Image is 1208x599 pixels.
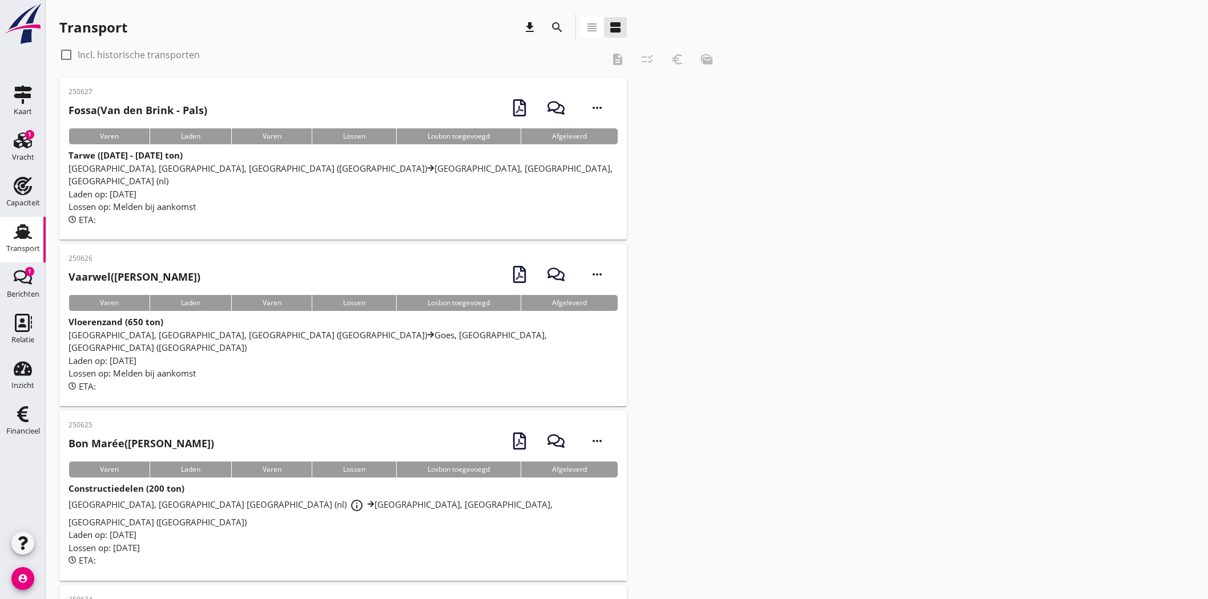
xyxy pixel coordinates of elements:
[312,295,396,311] div: Lossen
[69,87,207,97] p: 250627
[69,295,150,311] div: Varen
[69,201,196,212] span: Lossen op: Melden bij aankomst
[69,499,553,528] span: [GEOGRAPHIC_DATA], [GEOGRAPHIC_DATA] [GEOGRAPHIC_DATA] (nl) [GEOGRAPHIC_DATA], [GEOGRAPHIC_DATA],...
[59,78,627,240] a: 250627Fossa(Van den Brink - Pals)VarenLadenVarenLossenLosbon toegevoegdAfgeleverdTarwe ([DATE] - ...
[550,21,564,34] i: search
[231,295,312,311] div: Varen
[7,290,39,298] div: Berichten
[69,355,136,366] span: Laden op: [DATE]
[11,567,34,590] i: account_circle
[396,462,521,477] div: Losbon toegevoegd
[581,425,613,457] i: more_horiz
[69,149,183,161] strong: Tarwe ([DATE] - [DATE] ton)
[231,462,312,477] div: Varen
[69,270,111,284] strong: Vaarwel
[396,295,521,311] div: Losbon toegevoegd
[69,253,200,264] p: 250626
[69,188,136,200] span: Laden op: [DATE]
[69,163,613,187] span: [GEOGRAPHIC_DATA], [GEOGRAPHIC_DATA], [GEOGRAPHIC_DATA] ([GEOGRAPHIC_DATA]) [GEOGRAPHIC_DATA], [G...
[59,244,627,406] a: 250626Vaarwel([PERSON_NAME])VarenLadenVarenLossenLosbon toegevoegdAfgeleverdVloerenzand (650 ton)...
[14,108,32,115] div: Kaart
[6,245,40,252] div: Transport
[69,436,214,451] h2: ([PERSON_NAME])
[69,462,150,477] div: Varen
[150,128,231,144] div: Laden
[69,329,547,354] span: [GEOGRAPHIC_DATA], [GEOGRAPHIC_DATA], [GEOGRAPHIC_DATA] ([GEOGRAPHIC_DATA]) Goes, [GEOGRAPHIC_DAT...
[585,21,599,34] i: view_headline
[59,18,127,37] div: Transport
[523,21,537,34] i: download
[69,316,163,327] strong: Vloerenzand (650 ton)
[78,49,200,60] label: Incl. historische transporten
[6,427,40,435] div: Financieel
[69,420,214,430] p: 250625
[69,269,200,285] h2: ([PERSON_NAME])
[79,381,96,392] span: ETA:
[231,128,312,144] div: Varen
[6,199,40,207] div: Capaciteit
[609,21,622,34] i: view_agenda
[581,258,613,290] i: more_horiz
[69,367,196,379] span: Lossen op: Melden bij aankomst
[25,267,34,276] div: 1
[69,483,184,494] strong: Constructiedelen (200 ton)
[79,555,96,566] span: ETA:
[25,130,34,139] div: 1
[69,103,97,117] strong: Fossa
[521,295,618,311] div: Afgeleverd
[69,542,140,553] span: Lossen op: [DATE]
[150,462,231,477] div: Laden
[521,462,618,477] div: Afgeleverd
[12,153,34,161] div: Vracht
[521,128,618,144] div: Afgeleverd
[312,462,396,477] div: Lossen
[150,295,231,311] div: Laden
[11,382,34,389] div: Inzicht
[79,214,96,225] span: ETA:
[350,499,364,512] i: info_outline
[312,128,396,144] div: Lossen
[69,128,150,144] div: Varen
[59,411,627,581] a: 250625Bon Marée([PERSON_NAME])VarenLadenVarenLossenLosbon toegevoegdAfgeleverdConstructiedelen (2...
[2,3,43,45] img: logo-small.a267ee39.svg
[11,336,34,343] div: Relatie
[69,529,136,540] span: Laden op: [DATE]
[581,92,613,124] i: more_horiz
[69,436,124,450] strong: Bon Marée
[396,128,521,144] div: Losbon toegevoegd
[69,103,207,118] h2: (Van den Brink - Pals)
